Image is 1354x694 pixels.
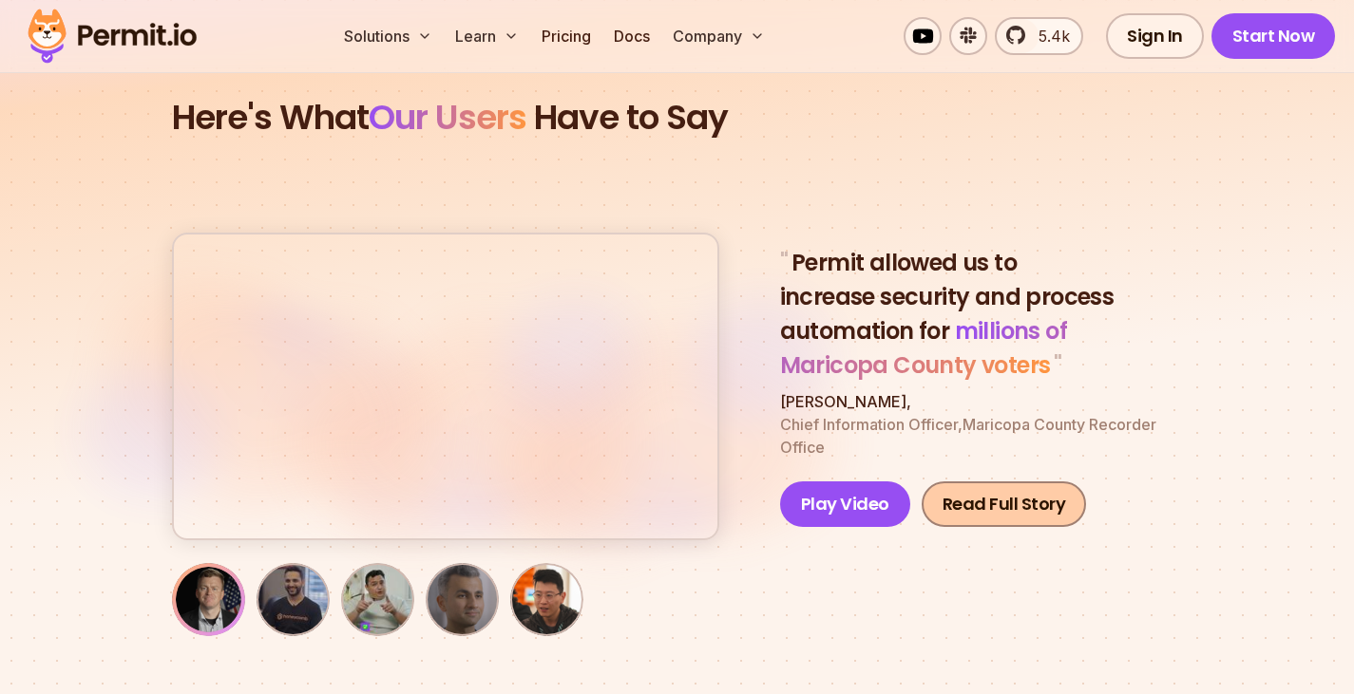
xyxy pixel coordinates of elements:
button: Solutions [336,17,440,55]
span: Our Users [369,93,526,141]
span: millions of Maricopa County voters [780,315,1067,381]
img: Nate Young [176,567,241,632]
span: " [1050,349,1061,381]
button: Company [665,17,772,55]
a: Read Full Story [922,481,1087,527]
img: Permit logo [19,4,205,68]
span: Permit allowed us to increase security and process automation for [780,247,1115,347]
a: Docs [606,17,658,55]
a: Sign In [1106,13,1204,59]
h2: Have to Say [172,94,1183,141]
span: 5.4k [1027,25,1070,47]
span: Chief Information Officer , Maricopa County Recorder Office [780,415,1156,457]
span: [PERSON_NAME] , [780,392,911,411]
button: Learn [448,17,526,55]
span: Here's What [172,93,526,141]
span: " [780,247,791,278]
a: Start Now [1211,13,1336,59]
button: Play Video [780,481,910,527]
a: Pricing [534,17,599,55]
a: 5.4k [995,17,1083,55]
